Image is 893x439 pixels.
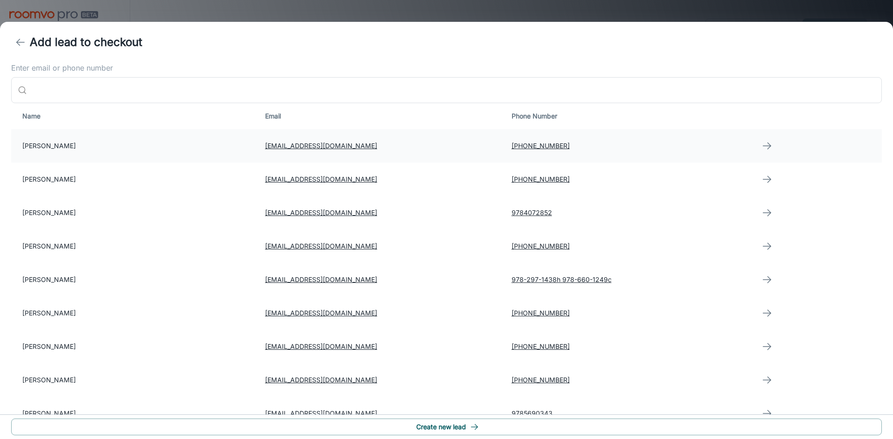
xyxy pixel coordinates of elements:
a: [EMAIL_ADDRESS][DOMAIN_NAME] [265,275,377,283]
label: Enter email or phone number [11,63,882,73]
a: 9785690343 [512,409,553,417]
th: Phone Number [504,103,751,129]
h4: Add lead to checkout [30,34,142,51]
a: 9784072852 [512,209,552,216]
a: [EMAIL_ADDRESS][DOMAIN_NAME] [265,409,377,417]
th: Name [11,103,258,129]
a: [EMAIL_ADDRESS][DOMAIN_NAME] [265,342,377,350]
button: Create new lead [11,419,882,435]
a: [EMAIL_ADDRESS][DOMAIN_NAME] [265,175,377,183]
a: 978-297-1438h 978-660-1249c [512,275,612,283]
td: [PERSON_NAME] [11,330,258,363]
td: [PERSON_NAME] [11,129,258,163]
a: [PHONE_NUMBER] [512,242,570,250]
td: [PERSON_NAME] [11,163,258,196]
td: [PERSON_NAME] [11,229,258,263]
td: [PERSON_NAME] [11,263,258,296]
a: [PHONE_NUMBER] [512,342,570,350]
a: [EMAIL_ADDRESS][DOMAIN_NAME] [265,309,377,317]
th: Email [258,103,504,129]
td: [PERSON_NAME] [11,296,258,330]
a: [EMAIL_ADDRESS][DOMAIN_NAME] [265,376,377,384]
a: [EMAIL_ADDRESS][DOMAIN_NAME] [265,209,377,216]
a: [PHONE_NUMBER] [512,175,570,183]
button: back [11,33,30,52]
td: [PERSON_NAME] [11,363,258,397]
td: [PERSON_NAME] [11,196,258,229]
a: [EMAIL_ADDRESS][DOMAIN_NAME] [265,142,377,150]
a: [PHONE_NUMBER] [512,376,570,384]
a: [EMAIL_ADDRESS][DOMAIN_NAME] [265,242,377,250]
td: [PERSON_NAME] [11,397,258,430]
a: [PHONE_NUMBER] [512,142,570,150]
a: [PHONE_NUMBER] [512,309,570,317]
